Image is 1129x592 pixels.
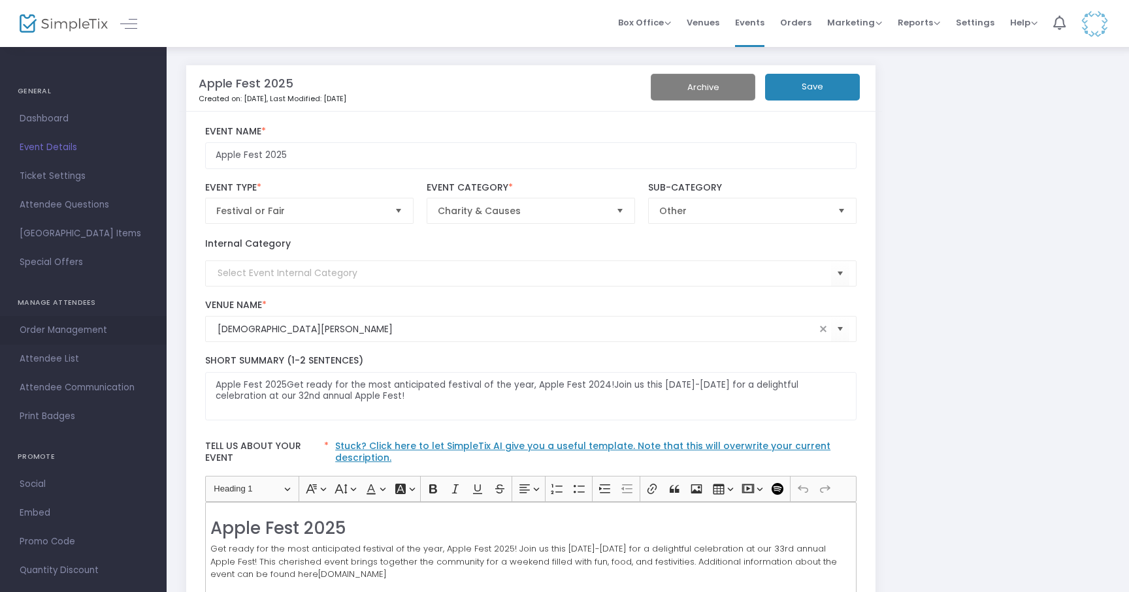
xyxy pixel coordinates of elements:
[199,93,642,104] p: Created on: [DATE]
[618,16,671,29] span: Box Office
[218,322,816,336] input: Select Venue
[20,322,147,339] span: Order Management
[205,237,291,251] label: Internal Category
[20,505,147,522] span: Embed
[218,266,832,280] input: Select Event Internal Category
[389,198,408,223] button: Select
[611,198,629,223] button: Select
[20,562,147,579] span: Quantity Discount
[205,126,857,138] label: Event Name
[318,568,387,580] a: [DOMAIN_NAME]
[1010,16,1038,29] span: Help
[335,439,830,464] a: Stuck? Click here to let SimpleTix AI give you a useful template. Note that this will overwrite y...
[427,182,636,194] label: Event Category
[214,481,282,497] span: Heading 1
[208,479,296,499] button: Heading 1
[18,444,149,470] h4: PROMOTE
[20,139,147,156] span: Event Details
[20,168,147,185] span: Ticket Settings
[210,518,851,538] h2: Apple Fest 2025
[898,16,940,29] span: Reports
[20,476,147,493] span: Social
[687,6,719,39] span: Venues
[205,182,414,194] label: Event Type
[205,300,857,311] label: Venue Name
[20,533,147,550] span: Promo Code
[20,110,147,127] span: Dashboard
[20,408,147,425] span: Print Badges
[18,78,149,104] h4: GENERAL
[20,196,147,213] span: Attendee Questions
[20,225,147,242] span: [GEOGRAPHIC_DATA] Items
[216,204,385,217] span: Festival or Fair
[831,316,849,343] button: Select
[438,204,606,217] span: Charity & Causes
[815,321,831,337] span: clear
[831,260,849,287] button: Select
[832,198,851,223] button: Select
[267,93,346,104] span: , Last Modified: [DATE]
[765,74,860,101] button: Save
[956,6,994,39] span: Settings
[648,182,857,194] label: Sub-Category
[20,379,147,396] span: Attendee Communication
[827,16,882,29] span: Marketing
[18,290,149,316] h4: MANAGE ATTENDEES
[205,354,363,367] span: Short Summary (1-2 Sentences)
[205,142,857,169] input: Enter Event Name
[205,476,857,502] div: Editor toolbar
[659,204,828,217] span: Other
[780,6,811,39] span: Orders
[210,542,837,580] span: Get ready for the most anticipated festival of the year, Apple Fest 2025! Join us this [DATE]-[DA...
[199,74,293,92] m-panel-title: Apple Fest 2025
[20,351,147,367] span: Attendee List
[20,254,147,271] span: Special Offers
[735,6,764,39] span: Events
[651,74,755,101] button: Archive
[199,433,863,476] label: Tell us about your event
